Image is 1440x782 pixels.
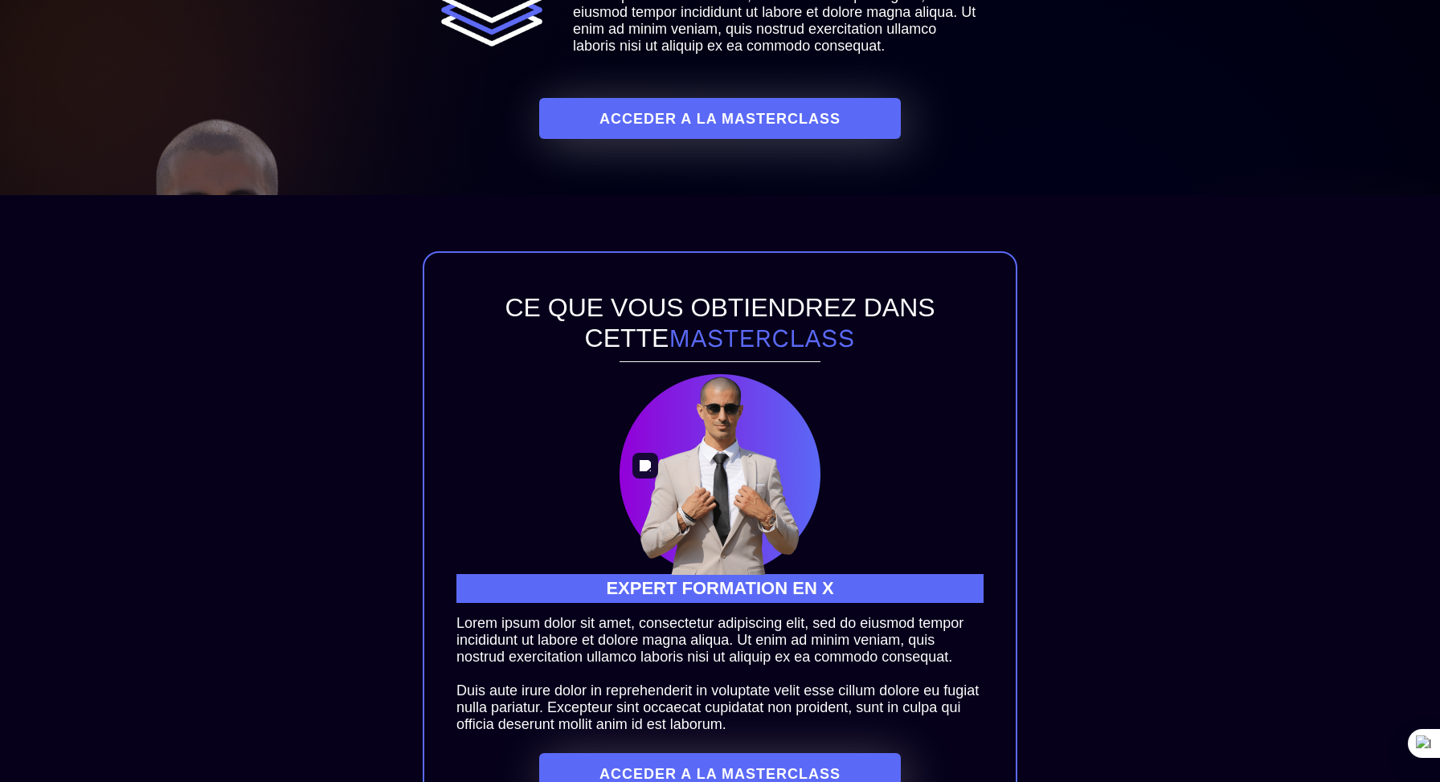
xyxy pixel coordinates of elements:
[539,98,901,139] button: ACCEDER A LA MASTERCLASS
[456,285,984,361] h1: Ce que vous obtiendrez dans cette
[620,374,820,575] img: 643546126f8e52ece12a677282fea1e0_profil.png
[456,574,984,603] text: EXPERT FORMATION EN X
[456,611,984,737] text: Lorem ipsum dolor sit amet, consectetur adipiscing elit, sed do eiusmod tempor incididunt ut labo...
[669,323,855,353] span: masterclass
